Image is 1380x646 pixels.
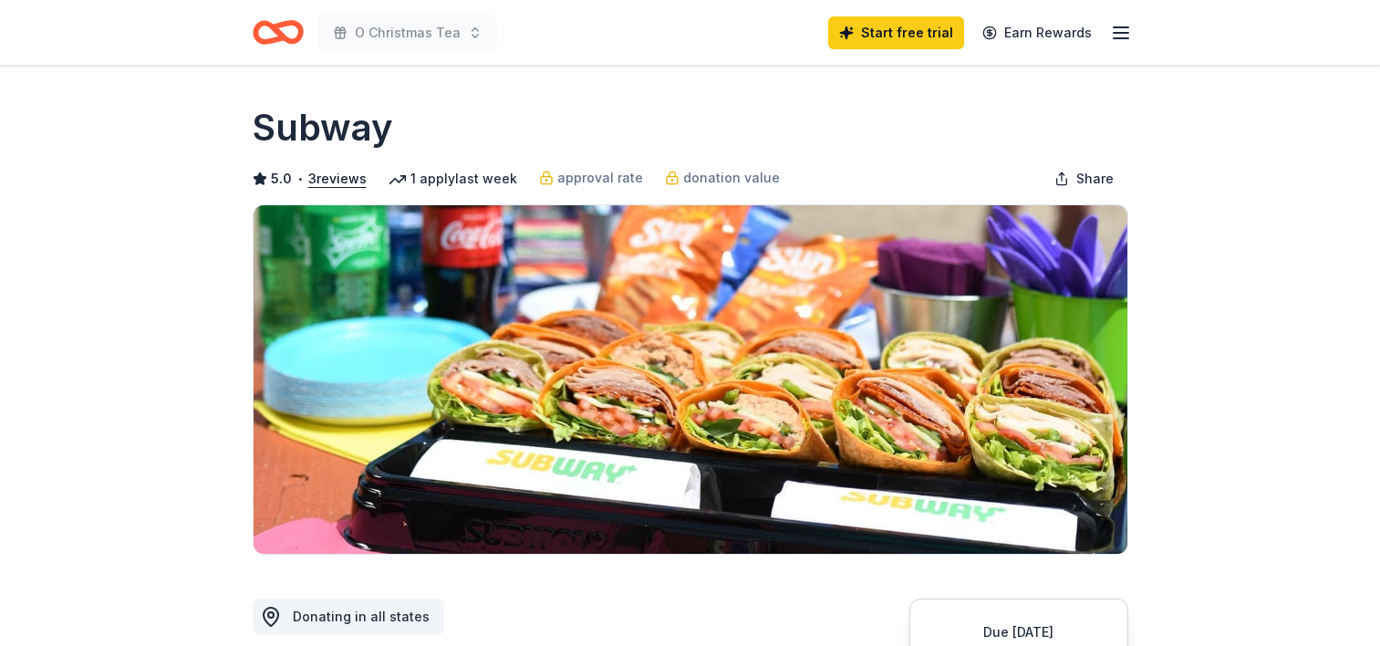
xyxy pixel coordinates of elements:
span: 5.0 [271,168,292,190]
span: O Christmas Tea [355,22,461,44]
button: 3reviews [308,168,367,190]
span: donation value [683,167,780,189]
span: approval rate [557,167,643,189]
button: Share [1040,161,1128,197]
img: Image for Subway [254,205,1127,554]
a: Home [253,11,304,54]
h1: Subway [253,102,393,153]
div: 1 apply last week [389,168,517,190]
span: • [296,172,303,186]
button: O Christmas Tea [318,15,497,51]
a: donation value [665,167,780,189]
span: Donating in all states [293,609,430,624]
span: Share [1076,168,1114,190]
div: Due [DATE] [932,621,1105,643]
a: Start free trial [828,16,964,49]
a: approval rate [539,167,643,189]
a: Earn Rewards [971,16,1103,49]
